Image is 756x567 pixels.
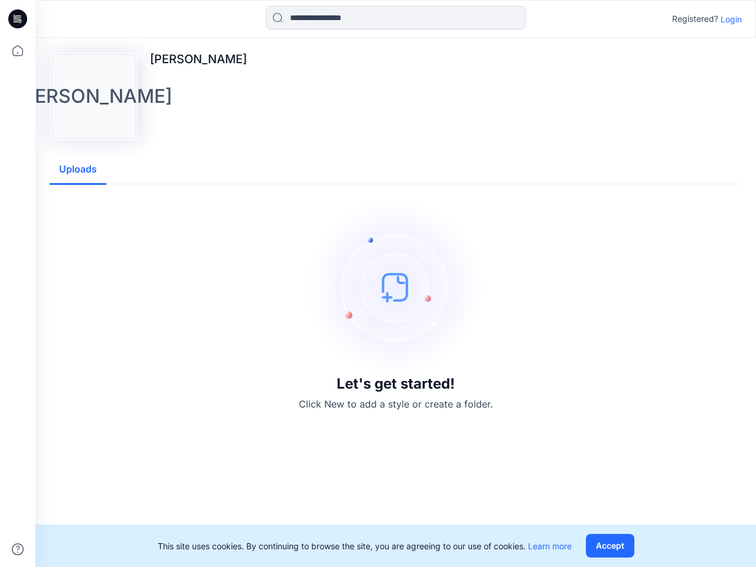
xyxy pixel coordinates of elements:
p: Click New to add a style or create a folder. [299,397,493,411]
img: empty-state-image.svg [307,198,484,376]
button: Uploads [50,155,106,185]
a: Learn more [528,541,572,551]
p: Registered? [672,12,718,26]
h3: Let's get started! [337,376,455,392]
p: This site uses cookies. By continuing to browse the site, you are agreeing to our use of cookies. [158,540,572,552]
p: [PERSON_NAME] [150,52,247,66]
div: [PERSON_NAME] [52,54,136,138]
button: Accept [586,534,634,558]
p: Login [721,13,742,25]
